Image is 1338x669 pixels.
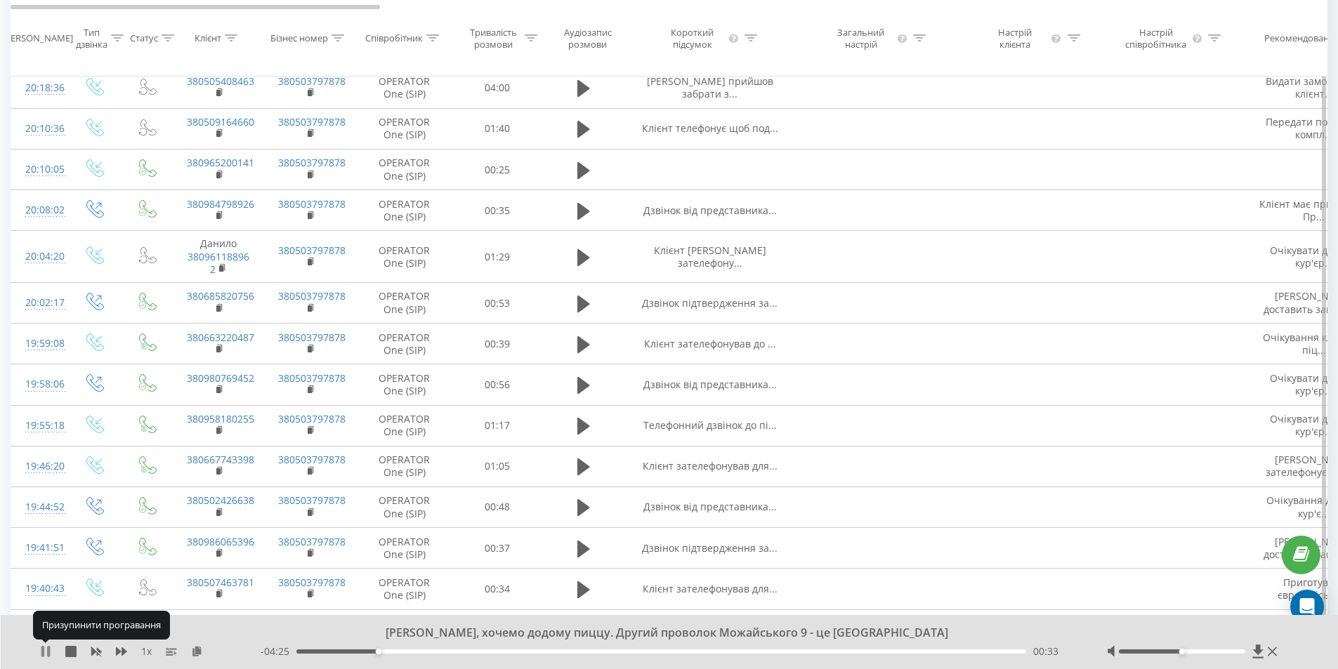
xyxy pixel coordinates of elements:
[278,289,346,303] a: 380503797878
[454,108,542,149] td: 01:40
[1122,27,1190,51] div: Настрій співробітника
[355,569,454,609] td: OPERATOR One (SIP)
[642,296,778,310] span: Дзвінок підтвердження за...
[454,283,542,324] td: 00:53
[1290,590,1324,623] div: Open Intercom Messenger
[643,418,777,432] span: Телефонний дзвінок до пі...
[141,644,152,658] span: 1 x
[643,459,778,472] span: Клієнт зателефонував для...
[355,486,454,527] td: OPERATOR One (SIP)
[454,609,542,650] td: 00:00
[278,115,346,128] a: 380503797878
[25,575,53,602] div: 19:40:43
[643,204,777,217] span: Дзвінок від представника...
[355,190,454,231] td: OPERATOR One (SIP)
[278,197,346,211] a: 380503797878
[454,190,542,231] td: 00:35
[1033,644,1058,658] span: 00:33
[643,582,778,595] span: Клієнт зателефонував для...
[355,528,454,569] td: OPERATOR One (SIP)
[187,535,254,548] a: 380986065396
[827,27,895,51] div: Загальний настрій
[278,453,346,466] a: 380503797878
[25,243,53,270] div: 20:04:20
[642,541,778,555] span: Дзвінок підтвердження за...
[355,283,454,324] td: OPERATOR One (SIP)
[188,250,249,276] a: 380961188962
[355,364,454,405] td: OPERATOR One (SIP)
[25,371,53,398] div: 19:58:06
[25,115,53,143] div: 20:10:36
[187,115,254,128] a: 380509164660
[187,289,254,303] a: 380685820756
[33,611,170,639] div: Призупинити програвання
[643,378,777,391] span: Дзвінок від представника...
[187,412,254,425] a: 380958180255
[355,108,454,149] td: OPERATOR One (SIP)
[278,156,346,169] a: 380503797878
[278,371,346,385] a: 380503797878
[454,364,542,405] td: 00:56
[278,74,346,88] a: 380503797878
[278,412,346,425] a: 380503797878
[187,453,254,466] a: 380667743398
[25,453,53,480] div: 19:46:20
[982,27,1047,51] div: Настрій клієнта
[278,331,346,344] a: 380503797878
[76,27,107,51] div: Тип дзвінка
[365,32,423,44] div: Співробітник
[454,405,542,446] td: 01:17
[25,494,53,521] div: 19:44:52
[355,324,454,364] td: OPERATOR One (SIP)
[454,486,542,527] td: 00:48
[25,74,53,102] div: 20:18:36
[466,27,521,51] div: Тривалість розмови
[187,156,254,169] a: 380965200141
[187,197,254,211] a: 380984798926
[454,150,542,190] td: 00:25
[187,576,254,589] a: 380507463781
[376,649,381,654] div: Accessibility label
[25,534,53,562] div: 19:41:51
[454,569,542,609] td: 00:34
[278,535,346,548] a: 380503797878
[355,150,454,190] td: OPERATOR One (SIP)
[454,446,542,486] td: 01:05
[195,32,221,44] div: Клієнт
[454,67,542,108] td: 04:00
[1179,649,1185,654] div: Accessibility label
[187,74,254,88] a: 380505408463
[454,528,542,569] td: 00:37
[654,244,766,270] span: Клієнт [PERSON_NAME] зателефону...
[164,625,1157,641] div: [PERSON_NAME], хочемо додому пиццу. Другий проволок Можайського 9 - це [GEOGRAPHIC_DATA]
[659,27,726,51] div: Короткий підсумок
[454,324,542,364] td: 00:39
[270,32,328,44] div: Бізнес номер
[187,371,254,385] a: 380980769452
[643,500,777,513] span: Дзвінок від представника...
[261,644,296,658] span: - 04:25
[355,231,454,283] td: OPERATOR One (SIP)
[278,576,346,589] a: 380503797878
[355,405,454,446] td: OPERATOR One (SIP)
[278,494,346,507] a: 380503797878
[355,609,454,650] td: OPERATOR One (SIP)
[173,231,264,283] td: Данило
[25,412,53,439] div: 19:55:18
[25,156,53,183] div: 20:10:05
[647,74,773,100] span: [PERSON_NAME] прийшов забрати з...
[25,330,53,357] div: 19:59:08
[25,289,53,317] div: 20:02:17
[25,197,53,224] div: 20:08:02
[644,337,776,350] span: Клієнт зателефонував до ...
[355,67,454,108] td: OPERATOR One (SIP)
[278,244,346,257] a: 380503797878
[454,231,542,283] td: 01:29
[553,27,622,51] div: Аудіозапис розмови
[187,494,254,507] a: 380502426638
[355,446,454,486] td: OPERATOR One (SIP)
[2,32,73,44] div: [PERSON_NAME]
[187,331,254,344] a: 380663220487
[642,121,778,135] span: Клієнт телефонує щоб под...
[130,32,158,44] div: Статус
